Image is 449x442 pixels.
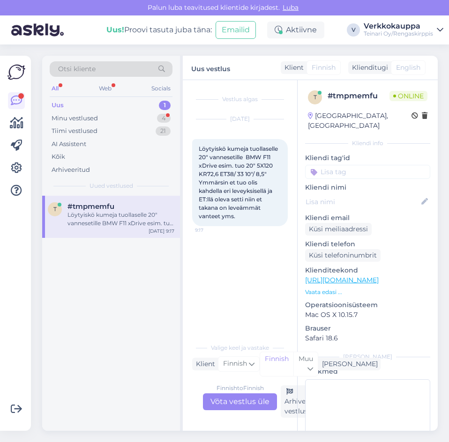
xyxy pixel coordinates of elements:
[305,183,430,192] p: Kliendi nimi
[52,152,65,162] div: Kõik
[156,126,171,136] div: 21
[305,239,430,249] p: Kliendi telefon
[192,115,288,123] div: [DATE]
[305,367,430,376] p: Märkmed
[281,63,304,73] div: Klient
[347,23,360,37] div: V
[106,25,124,34] b: Uus!
[364,22,443,37] a: VerkkokauppaTeinari Oy/Rengaskirppis
[308,111,412,131] div: [GEOGRAPHIC_DATA], [GEOGRAPHIC_DATA]
[281,385,318,418] div: Arhiveeri vestlus
[312,63,336,73] span: Finnish
[7,63,25,81] img: Askly Logo
[260,352,293,376] div: Finnish
[305,324,430,333] p: Brauser
[52,114,98,123] div: Minu vestlused
[67,202,114,211] span: #tmpmemfu
[280,3,301,12] span: Luba
[192,95,288,103] div: Vestlus algas
[97,82,113,95] div: Web
[67,211,174,228] div: Löytyiskö kumeja tuollaselle 20" vannesetille BMW F11 xDrive esim. tuo 20″ 5X120 KR72,6 ET38/ 33 ...
[328,90,389,102] div: # tmpmemfu
[389,91,427,101] span: Online
[58,64,96,74] span: Otsi kliente
[305,249,381,262] div: Küsi telefoninumbrit
[305,139,430,147] div: Kliendi info
[305,265,430,275] p: Klienditeekond
[217,384,264,392] div: Finnish to Finnish
[203,393,277,410] div: Võta vestlus üle
[52,140,86,149] div: AI Assistent
[150,82,172,95] div: Socials
[53,206,57,213] span: t
[305,333,430,343] p: Safari 18.6
[106,24,212,36] div: Proovi tasuta juba täna:
[314,94,317,101] span: t
[195,227,230,234] span: 9:17
[364,30,433,37] div: Teinari Oy/Rengaskirppis
[192,359,215,369] div: Klient
[305,213,430,223] p: Kliendi email
[223,359,247,369] span: Finnish
[149,228,174,235] div: [DATE] 9:17
[348,63,388,73] div: Klienditugi
[157,114,171,123] div: 4
[192,344,288,352] div: Valige keel ja vastake
[364,22,433,30] div: Verkkokauppa
[52,126,97,136] div: Tiimi vestlused
[199,145,279,220] span: Löytyiskö kumeja tuollaselle 20" vannesetille BMW F11 xDrive esim. tuo 20″ 5X120 KR72,6 ET38/ 33 ...
[267,22,324,38] div: Aktiivne
[299,354,313,363] span: Muu
[306,197,419,207] input: Lisa nimi
[52,101,64,110] div: Uus
[305,223,372,236] div: Küsi meiliaadressi
[305,165,430,179] input: Lisa tag
[396,63,420,73] span: English
[305,300,430,310] p: Operatsioonisüsteem
[52,165,90,175] div: Arhiveeritud
[191,61,230,74] label: Uus vestlus
[159,101,171,110] div: 1
[305,353,430,361] div: [PERSON_NAME]
[305,153,430,163] p: Kliendi tag'id
[318,359,378,369] div: [PERSON_NAME]
[305,288,430,296] p: Vaata edasi ...
[305,276,379,284] a: [URL][DOMAIN_NAME]
[305,310,430,320] p: Mac OS X 10.15.7
[90,182,133,190] span: Uued vestlused
[216,21,256,39] button: Emailid
[50,82,60,95] div: All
